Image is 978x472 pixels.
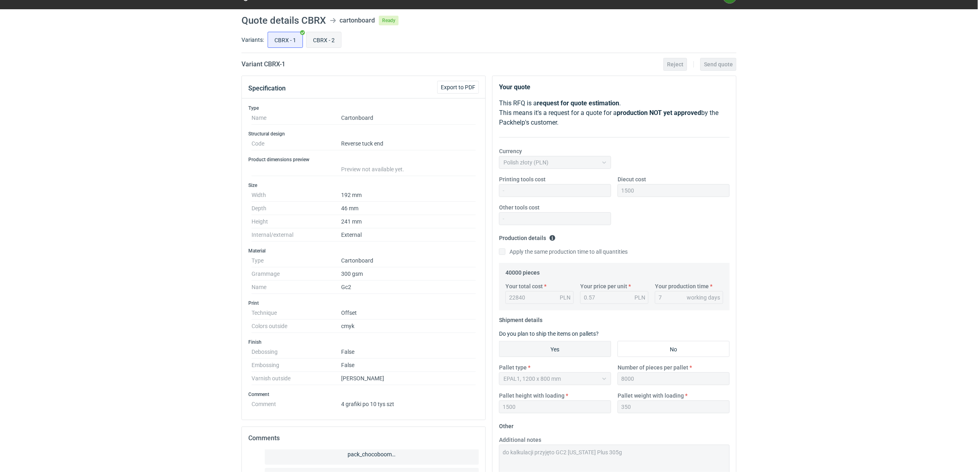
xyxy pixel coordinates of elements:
dt: Name [252,111,341,125]
label: CBRX - 1 [268,32,303,48]
legend: 40000 pieces [505,266,540,276]
label: Your total cost [505,282,543,290]
dd: Offset [341,306,476,320]
legend: Production details [499,232,556,241]
span: pack_chocoboom_craviesUS.pdf [348,447,396,458]
h1: Quote details CBRX [241,16,326,25]
label: Additional notes [499,436,541,444]
h3: Structural design [248,131,479,137]
button: Send quote [700,58,737,71]
div: working days [687,293,720,302]
label: Your production time [655,282,709,290]
label: Currency [499,147,522,155]
h3: Comment [248,391,479,398]
p: This RFQ is a . This means it's a request for a quote for a by the Packhelp's customer. [499,99,730,127]
h3: Finish [248,339,479,345]
dd: Cartonboard [341,111,476,125]
dd: Gc2 [341,281,476,294]
dd: False [341,345,476,359]
label: Other tools cost [499,203,540,211]
dt: Type [252,254,341,267]
strong: production NOT yet approved [617,109,701,117]
dd: 241 mm [341,215,476,228]
dd: Reverse tuck end [341,137,476,150]
dd: cmyk [341,320,476,333]
h3: Print [248,300,479,306]
strong: request for quote estimation [537,99,619,107]
dt: Height [252,215,341,228]
div: PLN [560,293,571,302]
dd: [PERSON_NAME] [341,372,476,385]
dt: Varnish outside [252,372,341,385]
h3: Material [248,248,479,254]
dd: 192 mm [341,189,476,202]
label: CBRX - 2 [306,32,342,48]
dd: 4 grafiki po 10 tys szt [341,398,476,407]
div: cartonboard [340,16,375,25]
dd: Cartonboard [341,254,476,267]
label: Your price per unit [580,282,627,290]
dt: Embossing [252,359,341,372]
label: Pallet type [499,363,527,371]
dt: Technique [252,306,341,320]
dt: Debossing [252,345,341,359]
button: Export to PDF [437,81,479,94]
dt: Comment [252,398,341,407]
span: Preview not available yet. [341,166,404,172]
dd: False [341,359,476,372]
label: Variants: [241,36,264,44]
span: Reject [667,62,683,67]
button: Specification [248,79,286,98]
dd: 46 mm [341,202,476,215]
h3: Product dimensions preview [248,156,479,163]
dt: Name [252,281,341,294]
legend: Other [499,420,514,429]
label: Number of pieces per pallet [618,363,688,371]
span: Ready [379,16,399,25]
div: PLN [634,293,645,302]
span: Send quote [704,62,733,67]
label: Printing tools cost [499,175,546,183]
span: Export to PDF [441,84,475,90]
h3: Type [248,105,479,111]
label: Pallet weight with loading [618,392,684,400]
legend: Shipment details [499,314,542,323]
dt: Colors outside [252,320,341,333]
button: Reject [663,58,687,71]
label: Do you plan to ship the items on pallets? [499,330,599,337]
label: Pallet height with loading [499,392,565,400]
dt: Internal/external [252,228,341,242]
dt: Depth [252,202,341,215]
dd: External [341,228,476,242]
strong: Your quote [499,83,530,91]
dd: 300 gsm [341,267,476,281]
label: Apply the same production time to all quantities [499,248,628,256]
dt: Width [252,189,341,202]
h2: Comments [248,433,479,443]
h3: Size [248,182,479,189]
dt: Grammage [252,267,341,281]
h2: Variant CBRX - 1 [241,60,285,69]
dt: Code [252,137,341,150]
label: Diecut cost [618,175,646,183]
